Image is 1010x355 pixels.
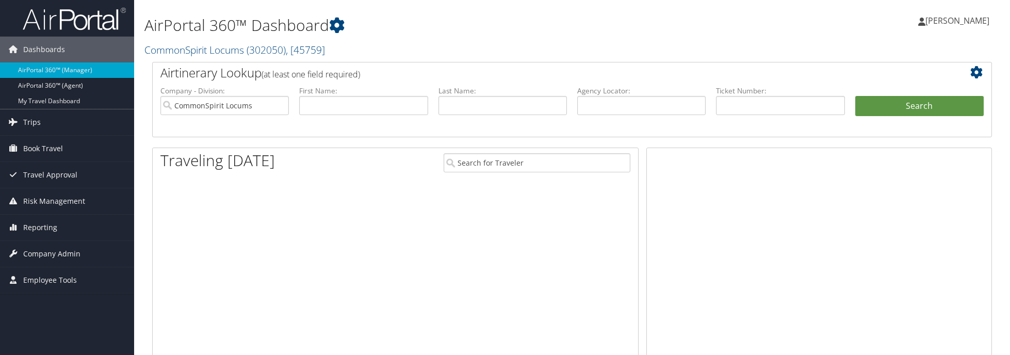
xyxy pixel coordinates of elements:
[23,162,77,188] span: Travel Approval
[23,7,126,31] img: airportal-logo.png
[144,14,714,36] h1: AirPortal 360™ Dashboard
[299,86,428,96] label: First Name:
[855,96,984,117] button: Search
[438,86,567,96] label: Last Name:
[444,153,630,172] input: Search for Traveler
[23,267,77,293] span: Employee Tools
[23,188,85,214] span: Risk Management
[918,5,1000,36] a: [PERSON_NAME]
[577,86,706,96] label: Agency Locator:
[160,64,914,82] h2: Airtinerary Lookup
[925,15,989,26] span: [PERSON_NAME]
[286,43,325,57] span: , [ 45759 ]
[23,37,65,62] span: Dashboards
[23,136,63,162] span: Book Travel
[23,215,57,240] span: Reporting
[23,241,80,267] span: Company Admin
[262,69,360,80] span: (at least one field required)
[144,43,325,57] a: CommonSpirit Locums
[160,150,275,171] h1: Traveling [DATE]
[247,43,286,57] span: ( 302050 )
[160,86,289,96] label: Company - Division:
[716,86,844,96] label: Ticket Number:
[23,109,41,135] span: Trips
